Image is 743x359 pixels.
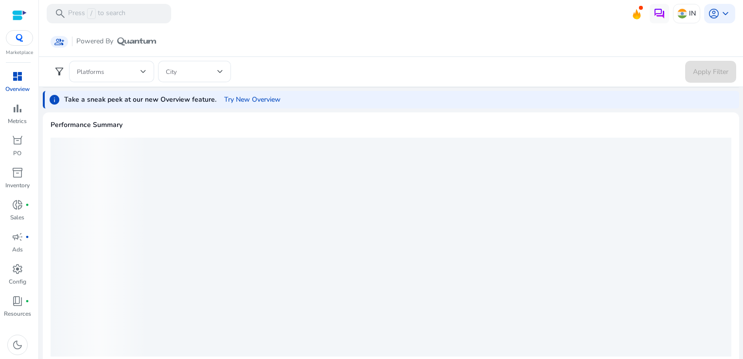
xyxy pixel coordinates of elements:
[49,94,60,106] span: info
[51,120,731,130] span: Performance Summary
[76,36,113,46] span: Powered By
[12,339,23,351] span: dark_mode
[12,167,23,179] span: inventory_2
[54,37,64,47] span: group_add
[677,9,687,18] img: in.svg
[12,231,23,243] span: campaign
[12,295,23,307] span: book_4
[13,149,21,158] p: PO
[224,94,281,105] span: Try New Overview
[12,103,23,114] span: bar_chart
[220,92,284,108] button: Try New Overview
[8,117,27,126] p: Metrics
[5,85,30,93] p: Overview
[12,245,23,254] p: Ads
[25,299,29,303] span: fiber_manual_record
[5,181,30,190] p: Inventory
[12,135,23,146] span: orders
[54,8,66,19] span: search
[12,71,23,82] span: dashboard
[64,95,216,105] span: Take a sneak peek at our new Overview feature.
[12,263,23,275] span: settings
[689,5,696,22] p: IN
[708,8,720,19] span: account_circle
[25,203,29,207] span: fiber_manual_record
[68,8,125,19] p: Press to search
[4,309,31,318] p: Resources
[87,8,96,19] span: /
[720,8,731,19] span: keyboard_arrow_down
[12,199,23,211] span: donut_small
[11,34,28,42] img: QC-logo.svg
[6,49,33,56] p: Marketplace
[51,138,731,357] div: loading
[10,213,24,222] p: Sales
[9,277,26,286] p: Config
[25,235,29,239] span: fiber_manual_record
[53,66,65,77] span: filter_alt
[51,36,68,48] a: group_add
